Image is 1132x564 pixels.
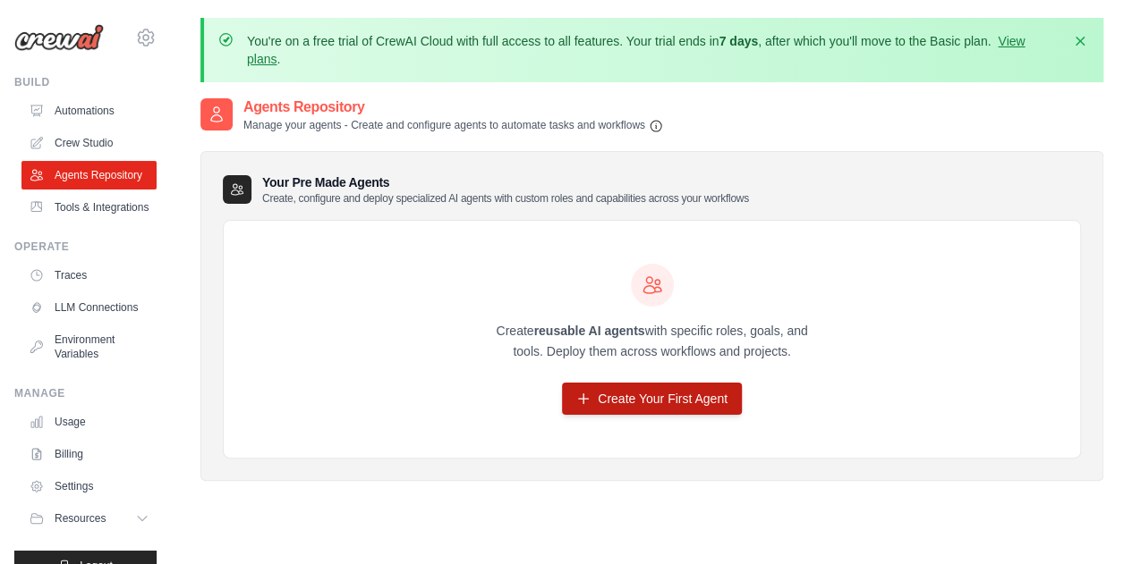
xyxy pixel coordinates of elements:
p: You're on a free trial of CrewAI Cloud with full access to all features. Your trial ends in , aft... [247,32,1060,68]
a: Traces [21,261,157,290]
div: Build [14,75,157,89]
a: Agents Repository [21,161,157,189]
a: Environment Variables [21,325,157,368]
p: Manage your agents - Create and configure agents to automate tasks and workflows [243,118,663,133]
span: Resources [55,511,106,526]
div: Operate [14,240,157,254]
button: Resources [21,504,157,533]
h3: Your Pre Made Agents [262,173,749,206]
div: Manage [14,386,157,400]
a: Usage [21,408,157,436]
p: Create with specific roles, goals, and tools. Deploy them across workflows and projects. [481,321,824,362]
a: Tools & Integrations [21,193,157,222]
h2: Agents Repository [243,97,663,118]
p: Create, configure and deploy specialized AI agents with custom roles and capabilities across your... [262,191,749,206]
a: Settings [21,472,157,501]
strong: 7 days [719,34,758,48]
a: Crew Studio [21,129,157,157]
a: Automations [21,97,157,125]
a: Create Your First Agent [562,383,742,415]
a: Billing [21,440,157,468]
img: Logo [14,24,104,51]
strong: reusable AI agents [533,324,644,338]
a: LLM Connections [21,293,157,322]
